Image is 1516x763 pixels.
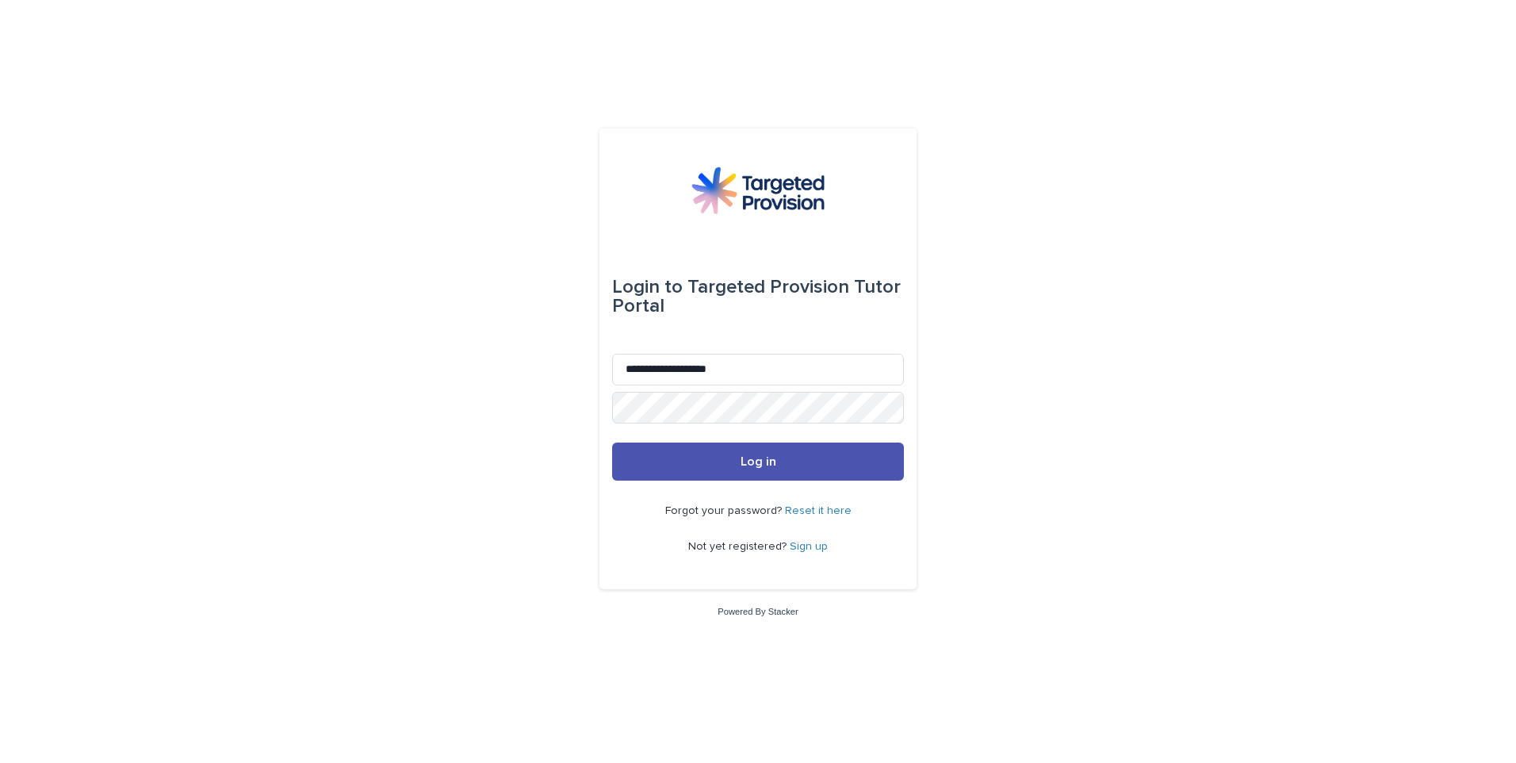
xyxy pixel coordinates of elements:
span: Forgot your password? [665,505,785,516]
div: Targeted Provision Tutor Portal [612,265,904,328]
a: Powered By Stacker [718,607,798,616]
button: Log in [612,443,904,481]
img: M5nRWzHhSzIhMunXDL62 [691,167,825,214]
a: Reset it here [785,505,852,516]
span: Log in [741,455,776,468]
a: Sign up [790,541,828,552]
span: Login to [612,278,683,297]
span: Not yet registered? [688,541,790,552]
